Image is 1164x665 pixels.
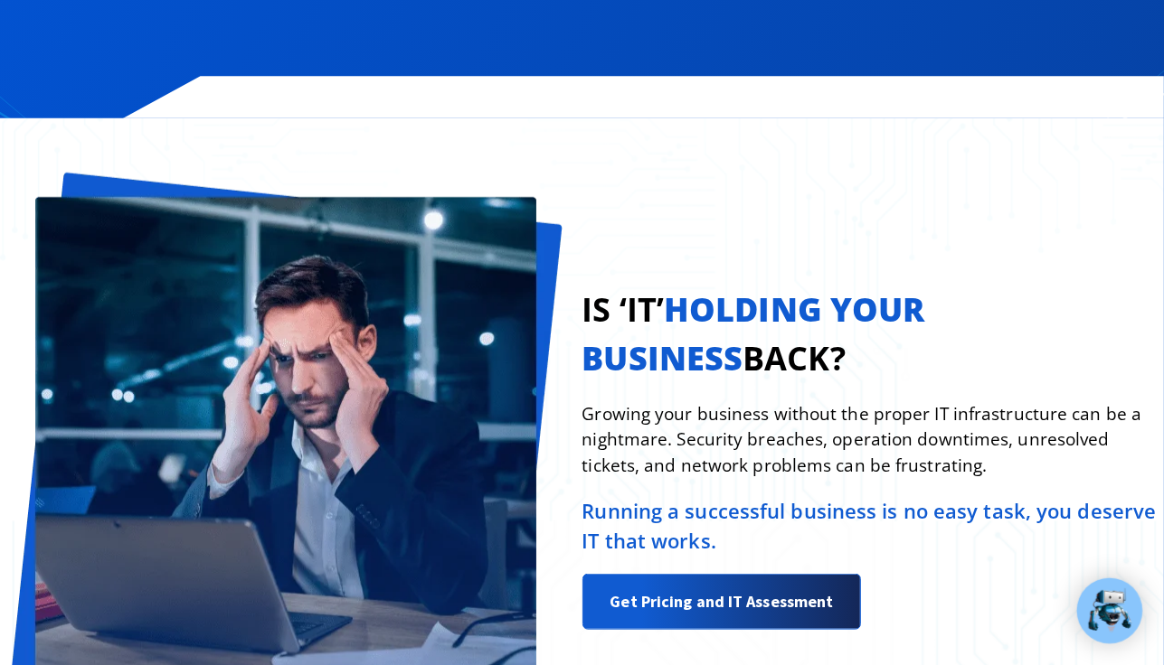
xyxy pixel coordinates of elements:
span: Get Pricing and IT Assessment [610,584,834,620]
strong: holding your business [582,287,925,380]
a: Get Pricing and IT Assessment [582,574,862,630]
